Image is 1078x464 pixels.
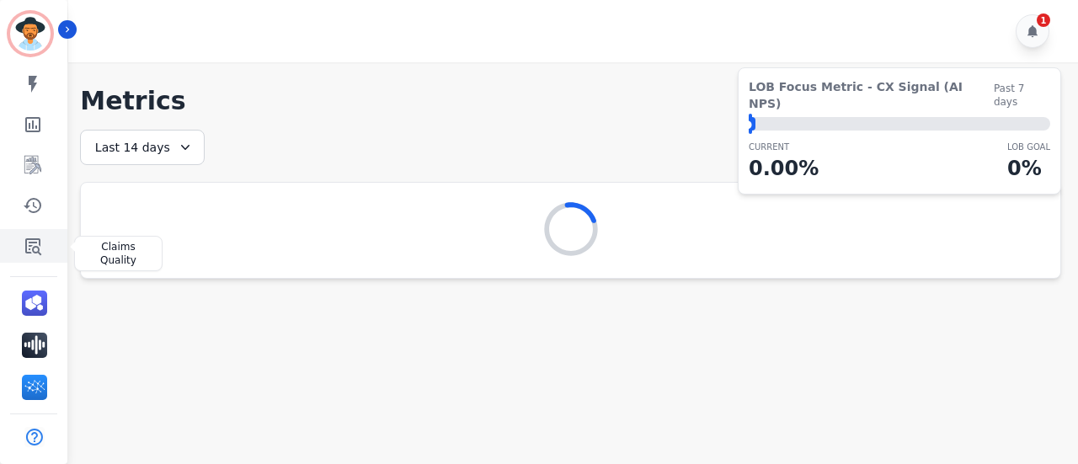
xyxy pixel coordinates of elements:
[10,13,51,54] img: Bordered avatar
[1007,153,1050,184] p: 0 %
[749,153,819,184] p: 0.00 %
[749,141,819,153] p: CURRENT
[749,117,755,131] div: ⬤
[1007,141,1050,153] p: LOB Goal
[1037,13,1050,27] div: 1
[994,82,1050,109] span: Past 7 days
[80,86,1061,116] h1: Metrics
[80,130,205,165] div: Last 14 days
[749,78,994,112] span: LOB Focus Metric - CX Signal (AI NPS)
